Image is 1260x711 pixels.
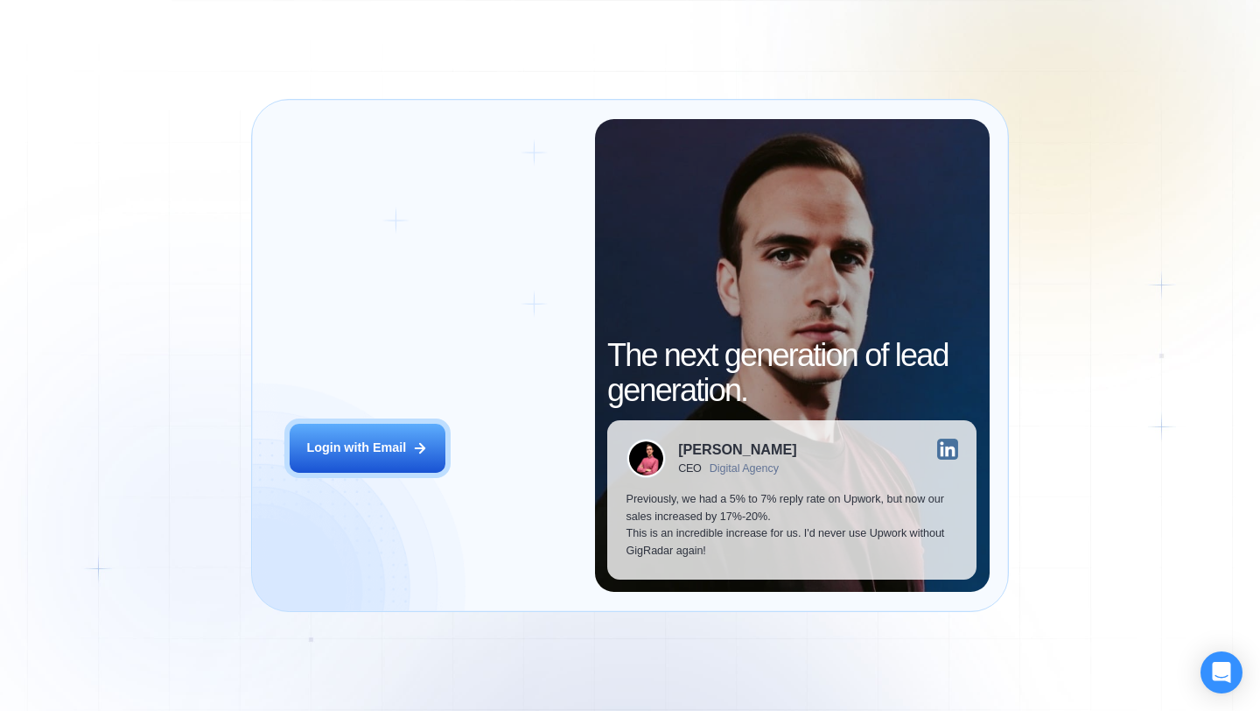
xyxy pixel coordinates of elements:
p: Previously, we had a 5% to 7% reply rate on Upwork, but now our sales increased by 17%-20%. This ... [626,491,958,560]
div: Open Intercom Messenger [1200,651,1242,693]
h2: The next generation of lead generation. [607,338,976,407]
button: Login with Email [290,424,445,473]
div: Digital Agency [710,462,779,475]
div: [PERSON_NAME] [678,442,796,456]
div: Login with Email [306,440,406,457]
div: CEO [678,462,702,475]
